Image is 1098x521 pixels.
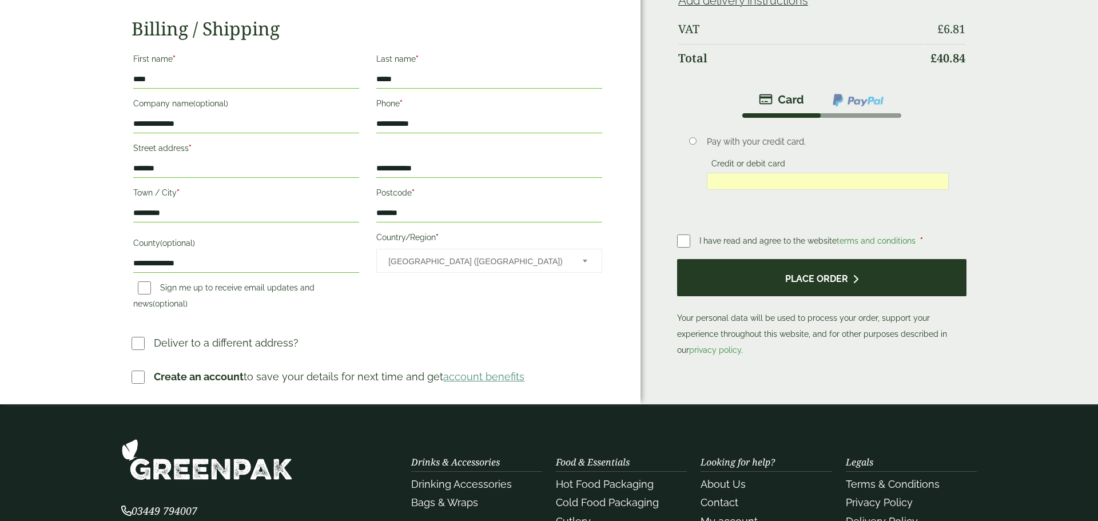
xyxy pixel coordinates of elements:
bdi: 6.81 [937,21,965,37]
span: United Kingdom (UK) [388,249,567,273]
label: Country/Region [376,229,602,249]
a: terms and conditions [837,236,916,245]
img: stripe.png [759,93,804,106]
abbr: required [189,144,192,153]
a: Terms & Conditions [846,478,940,490]
a: privacy policy [689,345,741,355]
p: Your personal data will be used to process your order, support your experience throughout this we... [677,259,966,358]
a: Bags & Wraps [411,496,478,508]
label: Company name [133,96,359,115]
abbr: required [416,54,419,63]
abbr: required [412,188,415,197]
label: Postcode [376,185,602,204]
label: Phone [376,96,602,115]
img: ppcp-gateway.png [832,93,885,108]
a: About Us [701,478,746,490]
a: Hot Food Packaging [556,478,654,490]
label: Sign me up to receive email updates and news [133,283,315,312]
span: Country/Region [376,249,602,273]
input: Sign me up to receive email updates and news(optional) [138,281,151,295]
iframe: Secure card payment input frame [710,176,945,186]
p: Pay with your credit card. [707,136,949,148]
span: (optional) [153,299,188,308]
abbr: required [173,54,176,63]
label: Street address [133,140,359,160]
th: Total [678,44,922,72]
a: Privacy Policy [846,496,913,508]
label: Credit or debit card [707,159,790,172]
span: (optional) [193,99,228,108]
abbr: required [920,236,923,245]
label: County [133,235,359,254]
a: Contact [701,496,738,508]
label: Last name [376,51,602,70]
bdi: 40.84 [930,50,965,66]
h2: Billing / Shipping [132,18,604,39]
a: account benefits [443,371,524,383]
span: £ [930,50,937,66]
label: First name [133,51,359,70]
label: Town / City [133,185,359,204]
span: (optional) [160,238,195,248]
th: VAT [678,15,922,43]
button: Place order [677,259,966,296]
a: 03449 794007 [121,506,197,517]
span: I have read and agree to the website [699,236,918,245]
abbr: required [436,233,439,242]
a: Drinking Accessories [411,478,512,490]
img: GreenPak Supplies [121,439,293,480]
span: 03449 794007 [121,504,197,518]
p: Deliver to a different address? [154,335,299,351]
a: Cold Food Packaging [556,496,659,508]
abbr: required [177,188,180,197]
p: to save your details for next time and get [154,369,524,384]
abbr: required [400,99,403,108]
strong: Create an account [154,371,244,383]
span: £ [937,21,944,37]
